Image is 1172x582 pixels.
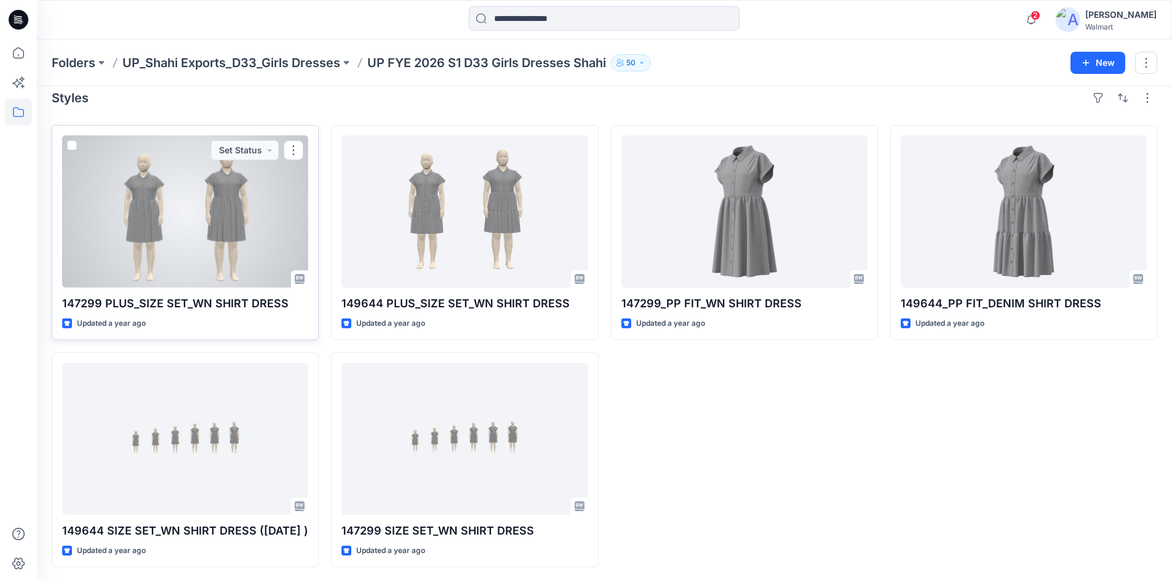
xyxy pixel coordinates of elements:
[77,544,146,557] p: Updated a year ago
[52,54,95,71] a: Folders
[341,135,588,288] a: 149644 PLUS_SIZE SET_WN SHIRT DRESS
[341,363,588,515] a: 147299 SIZE SET_WN SHIRT DRESS
[636,317,705,330] p: Updated a year ago
[1085,7,1157,22] div: [PERSON_NAME]
[77,317,146,330] p: Updated a year ago
[341,295,588,312] p: 149644 PLUS_SIZE SET_WN SHIRT DRESS
[62,295,308,312] p: 147299 PLUS_SIZE SET_WN SHIRT DRESS
[1030,10,1040,20] span: 2
[356,317,425,330] p: Updated a year ago
[915,317,984,330] p: Updated a year ago
[901,295,1147,312] p: 149644_PP FIT_DENIM SHIRT DRESS
[341,522,588,540] p: 147299 SIZE SET_WN SHIRT DRESS
[1070,52,1125,74] button: New
[626,56,636,70] p: 50
[621,295,867,312] p: 147299_PP FIT_WN SHIRT DRESS
[621,135,867,288] a: 147299_PP FIT_WN SHIRT DRESS
[901,135,1147,288] a: 149644_PP FIT_DENIM SHIRT DRESS
[367,54,606,71] p: UP FYE 2026 S1 D33 Girls Dresses Shahi
[62,135,308,288] a: 147299 PLUS_SIZE SET_WN SHIRT DRESS
[611,54,651,71] button: 50
[1085,22,1157,31] div: Walmart
[1056,7,1080,32] img: avatar
[62,522,308,540] p: 149644 SIZE SET_WN SHIRT DRESS ([DATE] )
[52,91,89,105] h4: Styles
[356,544,425,557] p: Updated a year ago
[62,363,308,515] a: 149644 SIZE SET_WN SHIRT DRESS (21-08-24 )
[122,54,340,71] a: UP_Shahi Exports_D33_Girls Dresses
